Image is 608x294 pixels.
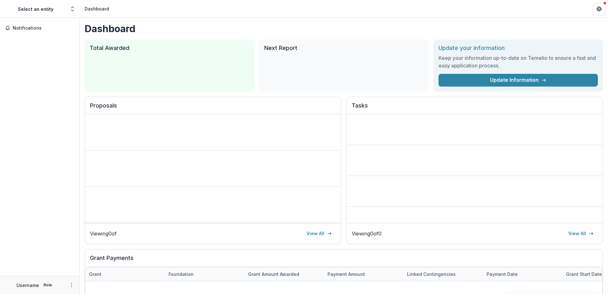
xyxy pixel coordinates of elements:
a: View All [564,228,598,239]
p: Viewing 0 of [90,230,117,237]
div: Dashboard [85,5,109,12]
p: Username [17,282,39,289]
button: Open entity switcher [68,3,77,15]
button: Get Help [593,3,605,15]
h1: Dashboard [85,23,603,34]
button: More [68,281,75,289]
h2: Update your information [439,45,598,52]
button: Notifications [3,23,77,33]
h2: Total Awarded [90,45,249,52]
span: Notifications [13,25,74,31]
div: Select an entity [18,6,53,12]
h2: Proposals [90,102,336,114]
a: View All [303,228,336,239]
nav: breadcrumb [82,4,112,13]
h2: Next Report [264,45,424,52]
p: Viewing 0 of 0 [352,230,382,237]
h2: Grant Payments [90,255,598,267]
p: Role [42,282,54,288]
h2: Tasks [352,102,598,114]
a: Update Information [439,74,598,87]
h3: Keep your information up-to-date on Temelio to ensure a fast and easy application process. [439,54,598,69]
